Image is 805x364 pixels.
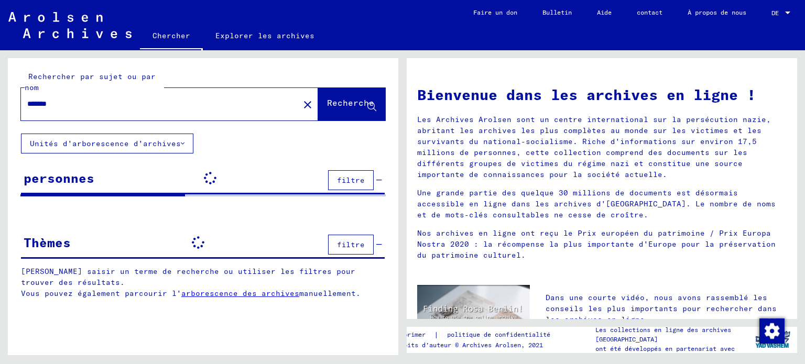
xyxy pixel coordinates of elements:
font: manuellement. [299,289,361,298]
font: contact [637,8,662,16]
a: imprimer [396,329,434,340]
font: Recherche [327,97,374,108]
a: Chercher [140,23,203,50]
font: Aide [597,8,612,16]
font: Rechercher par sujet ou par nom [25,72,156,92]
font: Vous pouvez également parcourir l' [21,289,181,298]
font: | [434,330,439,339]
font: personnes [24,170,94,186]
a: Explorer les archives [203,23,327,48]
font: DE [771,9,779,17]
font: filtre [337,240,365,249]
font: politique de confidentialité [447,330,550,338]
button: filtre [328,170,374,190]
img: Arolsen_neg.svg [8,12,132,38]
font: ont été développés en partenariat avec [595,345,735,352]
button: Clair [297,94,318,115]
font: Bulletin [542,8,572,16]
font: Les Archives Arolsen sont un centre international sur la persécution nazie, abritant les archives... [417,115,771,179]
font: Bienvenue dans les archives en ligne ! [417,85,756,104]
button: filtre [328,235,374,255]
button: Recherche [318,88,385,120]
img: yv_logo.png [753,326,792,352]
font: Dans une courte vidéo, nous avons rassemblé les conseils les plus importants pour rechercher dans... [546,293,777,324]
button: Unités d'arborescence d'archives [21,134,193,153]
a: politique de confidentialité [439,329,563,340]
font: Explorer les archives [215,31,314,40]
font: [PERSON_NAME] saisir un terme de recherche ou utiliser les filtres pour trouver des résultats. [21,267,355,287]
font: Nos archives en ligne ont reçu le Prix européen du patrimoine / Prix Europa Nostra 2020 : la réco... [417,228,776,260]
font: Une grande partie des quelque 30 millions de documents est désormais accessible en ligne dans les... [417,188,776,219]
font: Droits d'auteur © Archives Arolsen, 2021 [396,341,543,349]
mat-icon: close [301,98,314,111]
font: Faire un don [473,8,517,16]
font: Chercher [153,31,190,40]
div: Modifier le consentement [759,318,784,343]
img: video.jpg [417,285,530,346]
font: filtre [337,175,365,185]
font: Thèmes [24,235,71,250]
img: Modifier le consentement [759,318,785,344]
font: Unités d'arborescence d'archives [30,139,181,148]
font: À propos de nous [688,8,746,16]
a: arborescence des archives [181,289,299,298]
font: imprimer [396,330,426,338]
